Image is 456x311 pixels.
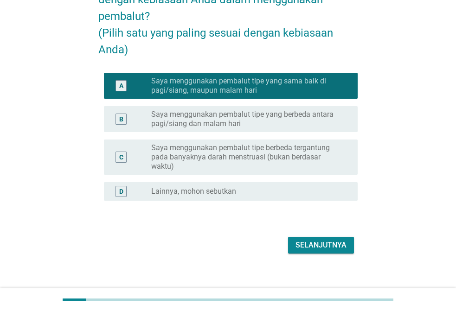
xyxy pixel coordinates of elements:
div: B [119,114,123,124]
div: C [119,152,123,162]
div: A [119,81,123,90]
label: Saya menggunakan pembalut tipe yang berbeda antara pagi/siang dan malam hari [151,110,343,128]
div: Selanjutnya [295,240,347,251]
label: Saya menggunakan pembalut tipe yang sama baik di pagi/siang, maupun malam hari [151,76,343,95]
button: Selanjutnya [288,237,354,254]
label: Lainnya, mohon sebutkan [151,187,236,196]
label: Saya menggunakan pembalut tipe berbeda tergantung pada banyaknya darah menstruasi (bukan berdasar... [151,143,343,171]
div: D [119,186,123,196]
